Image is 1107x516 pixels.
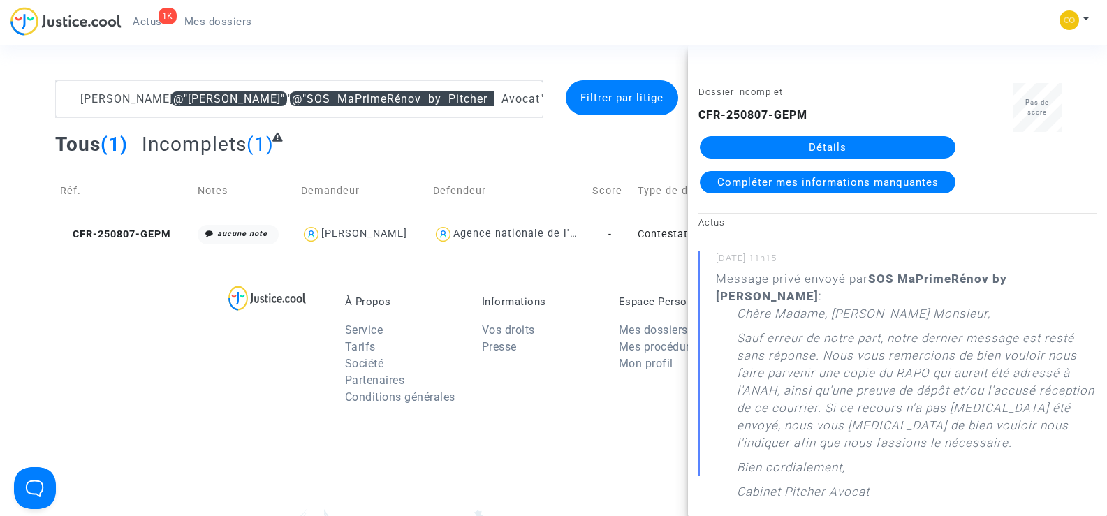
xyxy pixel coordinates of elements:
i: aucune note [217,229,267,238]
span: (1) [101,133,128,156]
td: Score [587,166,633,216]
span: Tous [55,133,101,156]
a: Mes procédures [619,340,702,353]
iframe: Help Scout Beacon - Open [14,467,56,509]
a: Vos droits [482,323,535,337]
a: Mon profil [619,357,673,370]
b: SOS MaPrimeRénov by [PERSON_NAME] [716,272,1007,303]
p: Cabinet Pitcher Avocat [737,483,870,508]
td: Notes [193,166,296,216]
small: Dossier incomplet [698,87,783,97]
span: - [608,228,612,240]
span: (1) [247,133,274,156]
td: Réf. [55,166,193,216]
a: Mes dossiers [173,11,263,32]
div: Agence nationale de l'habitat [453,228,607,239]
span: CFR-250807-GEPM [60,228,171,240]
span: Pas de score [1025,98,1049,116]
p: Bien cordialement, [737,459,845,483]
a: Partenaires [345,374,405,387]
p: Informations [482,295,598,308]
div: Message privé envoyé par : [716,270,1097,508]
img: icon-user.svg [301,224,321,244]
span: Actus [133,15,162,28]
a: Société [345,357,384,370]
span: Compléter mes informations manquantes [717,176,939,189]
a: 1KActus [122,11,173,32]
a: Conditions générales [345,390,455,404]
td: Demandeur [296,166,428,216]
img: 84a266a8493598cb3cce1313e02c3431 [1060,10,1079,30]
div: 1K [159,8,177,24]
td: Type de dossier [633,166,792,216]
img: logo-lg.svg [228,286,306,311]
a: Détails [700,136,955,159]
span: Incomplets [142,133,247,156]
small: [DATE] 11h15 [716,252,1097,270]
p: Chère Madame, [PERSON_NAME] Monsieur, [737,305,990,330]
a: Service [345,323,383,337]
p: Sauf erreur de notre part, notre dernier message est resté sans réponse. Nous vous remercions de ... [737,330,1097,459]
small: Actus [698,217,725,228]
p: Espace Personnel [619,295,735,308]
b: CFR-250807-GEPM [698,108,807,121]
span: Mes dossiers [184,15,252,28]
a: Tarifs [345,340,376,353]
p: À Propos [345,295,461,308]
span: Filtrer par litige [580,91,664,104]
img: jc-logo.svg [10,7,122,36]
td: Contestation du retrait de [PERSON_NAME] par l'ANAH (mandataire) [633,216,792,253]
div: [PERSON_NAME] [321,228,407,239]
a: Presse [482,340,517,353]
td: Defendeur [428,166,587,216]
img: icon-user.svg [433,224,453,244]
a: Mes dossiers [619,323,688,337]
